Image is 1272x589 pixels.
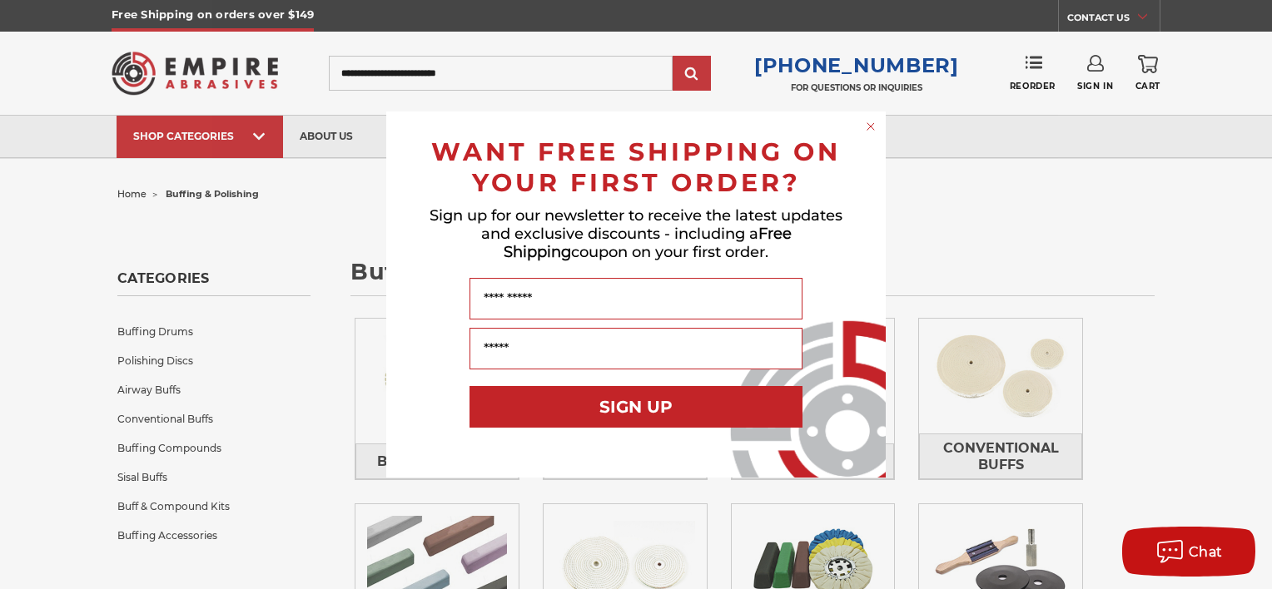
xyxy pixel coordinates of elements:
span: Chat [1189,544,1223,560]
span: Sign up for our newsletter to receive the latest updates and exclusive discounts - including a co... [430,206,842,261]
button: Chat [1122,527,1255,577]
button: Close dialog [862,118,879,135]
span: WANT FREE SHIPPING ON YOUR FIRST ORDER? [431,136,841,198]
button: SIGN UP [470,386,802,428]
span: Free Shipping [504,225,792,261]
